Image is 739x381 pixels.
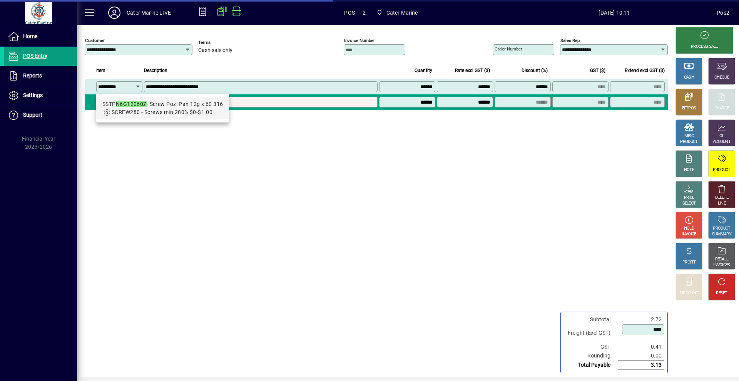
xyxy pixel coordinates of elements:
[23,33,37,39] span: Home
[684,226,694,232] div: HOLD
[618,351,664,361] td: 0.00
[564,324,618,342] td: Freight (Excl GST)
[102,6,127,20] button: Profile
[715,195,728,201] div: DELETE
[682,232,696,237] div: INVOICE
[363,7,366,19] span: 2
[23,53,47,59] span: POS Entry
[564,351,618,361] td: Rounding
[116,101,147,107] em: N6G12060Z
[23,112,42,118] span: Support
[4,106,77,125] a: Support
[713,262,730,268] div: INVOICES
[23,72,42,79] span: Reports
[713,139,731,145] div: ACCOUNT
[85,38,105,43] mat-label: Customer
[564,315,618,324] td: Subtotal
[590,66,605,75] span: GST ($)
[4,86,77,105] a: Settings
[560,38,580,43] mat-label: Sales rep
[198,40,244,45] span: Terms
[680,139,697,145] div: PRODUCT
[713,167,730,173] div: PRODUCT
[714,106,729,111] div: CHARGE
[564,361,618,370] td: Total Payable
[415,66,432,75] span: Quantity
[684,167,694,173] div: NOTE
[680,290,698,296] div: DISCOUNT
[716,290,727,296] div: RESET
[344,7,355,19] span: POS
[717,7,729,19] div: Pos2
[198,47,232,54] span: Cash sale only
[373,6,421,20] span: Cater Marine
[512,7,717,19] span: [DATE] 10:11
[714,75,729,81] div: CHEQUE
[495,46,522,52] mat-label: Order number
[4,66,77,86] a: Reports
[4,27,77,46] a: Home
[715,257,729,262] div: RECALL
[96,66,105,75] span: Item
[713,226,730,232] div: PRODUCT
[718,201,726,206] div: LINE
[682,260,696,265] div: PROFIT
[102,100,223,108] div: SSTP - Screw Pozi Pan 12g x 60 316
[618,315,664,324] td: 2.72
[684,195,694,201] div: PRICE
[618,361,664,370] td: 3.13
[344,38,375,43] mat-label: Invoice number
[455,66,490,75] span: Rate excl GST ($)
[712,232,731,237] div: SUMMARY
[144,66,167,75] span: Description
[684,75,694,81] div: CASH
[618,342,664,351] td: 0.41
[719,133,724,139] div: GL
[112,109,212,115] span: SCREW280 - Screws min 280% $0-$1.00
[691,44,718,50] div: PROCESS SALE
[127,7,171,19] div: Cater Marine LIVE
[564,342,618,351] td: GST
[682,106,696,111] div: EFTPOS
[23,92,43,98] span: Settings
[522,66,548,75] span: Discount (%)
[682,201,696,206] div: SELECT
[386,7,418,19] span: Cater Marine
[96,97,229,119] mat-option: SSTPN6G12060Z - Screw Pozi Pan 12g x 60 316
[684,133,694,139] div: MISC
[625,66,665,75] span: Extend excl GST ($)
